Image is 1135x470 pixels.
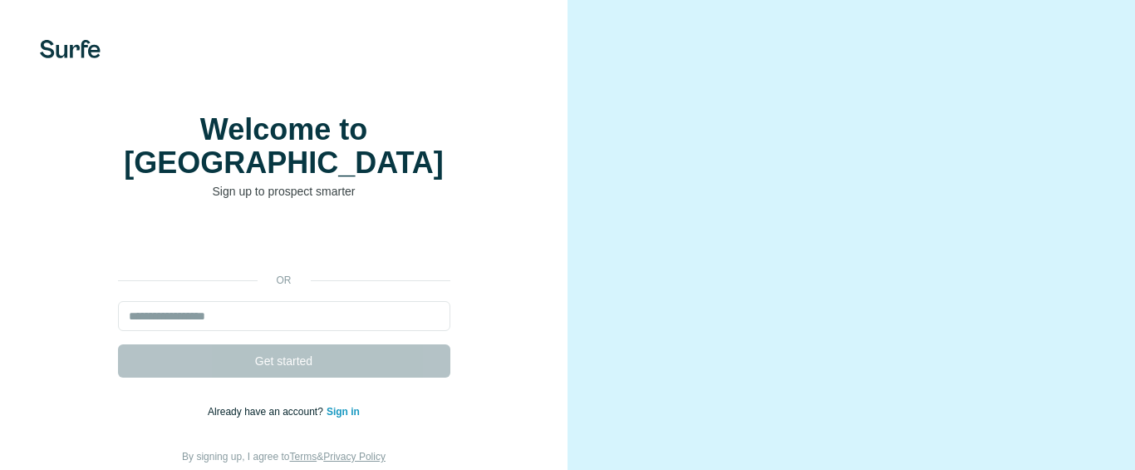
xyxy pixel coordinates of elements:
h1: Welcome to [GEOGRAPHIC_DATA] [118,113,450,180]
a: Terms [290,451,317,463]
span: By signing up, I agree to & [182,451,386,463]
span: Already have an account? [208,406,327,418]
iframe: Sign in with Google Button [110,225,459,261]
p: or [258,273,311,288]
p: Sign up to prospect smarter [118,183,450,200]
a: Privacy Policy [323,451,386,463]
a: Sign in [327,406,360,418]
img: Surfe's logo [40,40,101,58]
